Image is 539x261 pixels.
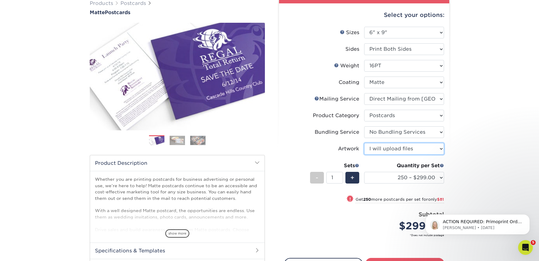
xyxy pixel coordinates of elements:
[345,45,359,53] div: Sides
[165,229,189,238] span: show more
[90,10,105,15] span: Matte
[364,162,444,169] div: Quantity per Set
[170,136,185,145] img: Postcards 02
[190,136,206,145] img: Postcards 03
[90,0,113,6] a: Products
[315,129,359,136] div: Bundling Service
[90,10,265,15] a: MattePostcards
[338,145,359,152] div: Artwork
[289,233,444,237] small: *Does not include postage
[90,16,265,137] img: Matte 01
[356,197,444,203] small: Get more postcards per set for
[428,197,444,202] span: only
[363,197,371,202] strong: 250
[340,29,359,36] div: Sizes
[349,196,351,202] span: !
[518,240,533,255] iframe: Intercom live chat
[120,0,146,6] a: Postcards
[90,243,265,259] h2: Specifications & Templates
[314,95,359,103] div: Mailing Service
[531,240,536,245] span: 5
[334,62,359,69] div: Weight
[316,173,318,182] span: -
[437,197,444,202] span: $81
[149,136,164,146] img: Postcards 01
[310,162,359,169] div: Sets
[90,155,265,171] h2: Product Description
[350,173,354,182] span: +
[90,10,265,15] h1: Postcards
[95,176,260,251] p: Whether you are printing postcards for business advertising or personal use, we’re here to help! ...
[369,219,444,233] div: $299.00
[284,3,444,27] div: Select your options:
[339,79,359,86] div: Coating
[416,201,539,244] iframe: Intercom notifications message
[313,112,359,119] div: Product Category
